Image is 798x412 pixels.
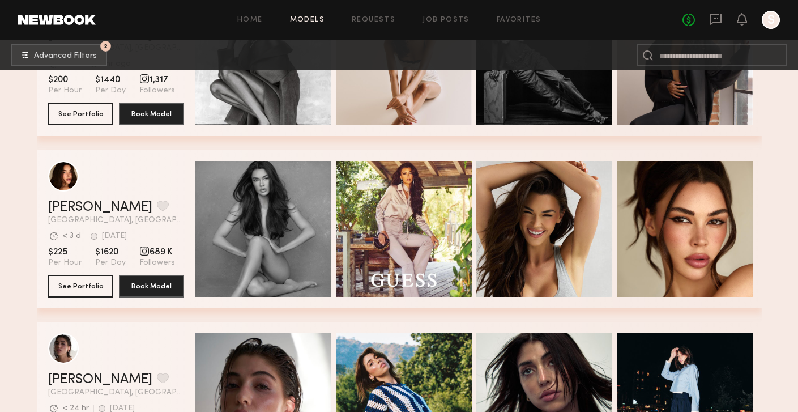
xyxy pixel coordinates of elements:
[95,247,126,258] span: $1620
[48,103,113,125] button: See Portfolio
[48,216,184,224] span: [GEOGRAPHIC_DATA], [GEOGRAPHIC_DATA]
[352,16,395,24] a: Requests
[290,16,325,24] a: Models
[48,247,82,258] span: $225
[34,52,97,60] span: Advanced Filters
[48,373,152,386] a: [PERSON_NAME]
[119,103,184,125] button: Book Model
[497,16,541,24] a: Favorites
[104,44,108,49] span: 2
[48,74,82,86] span: $200
[423,16,470,24] a: Job Posts
[139,86,175,96] span: Followers
[48,201,152,214] a: [PERSON_NAME]
[95,86,126,96] span: Per Day
[95,74,126,86] span: $1440
[139,247,175,258] span: 689 K
[48,258,82,268] span: Per Hour
[102,232,127,240] div: [DATE]
[237,16,263,24] a: Home
[11,44,107,66] button: 2Advanced Filters
[119,275,184,298] button: Book Model
[95,258,126,268] span: Per Day
[139,74,175,86] span: 1,317
[62,232,81,240] div: < 3 d
[48,86,82,96] span: Per Hour
[762,11,780,29] a: S
[48,275,113,298] button: See Portfolio
[139,258,175,268] span: Followers
[48,389,184,397] span: [GEOGRAPHIC_DATA], [GEOGRAPHIC_DATA]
